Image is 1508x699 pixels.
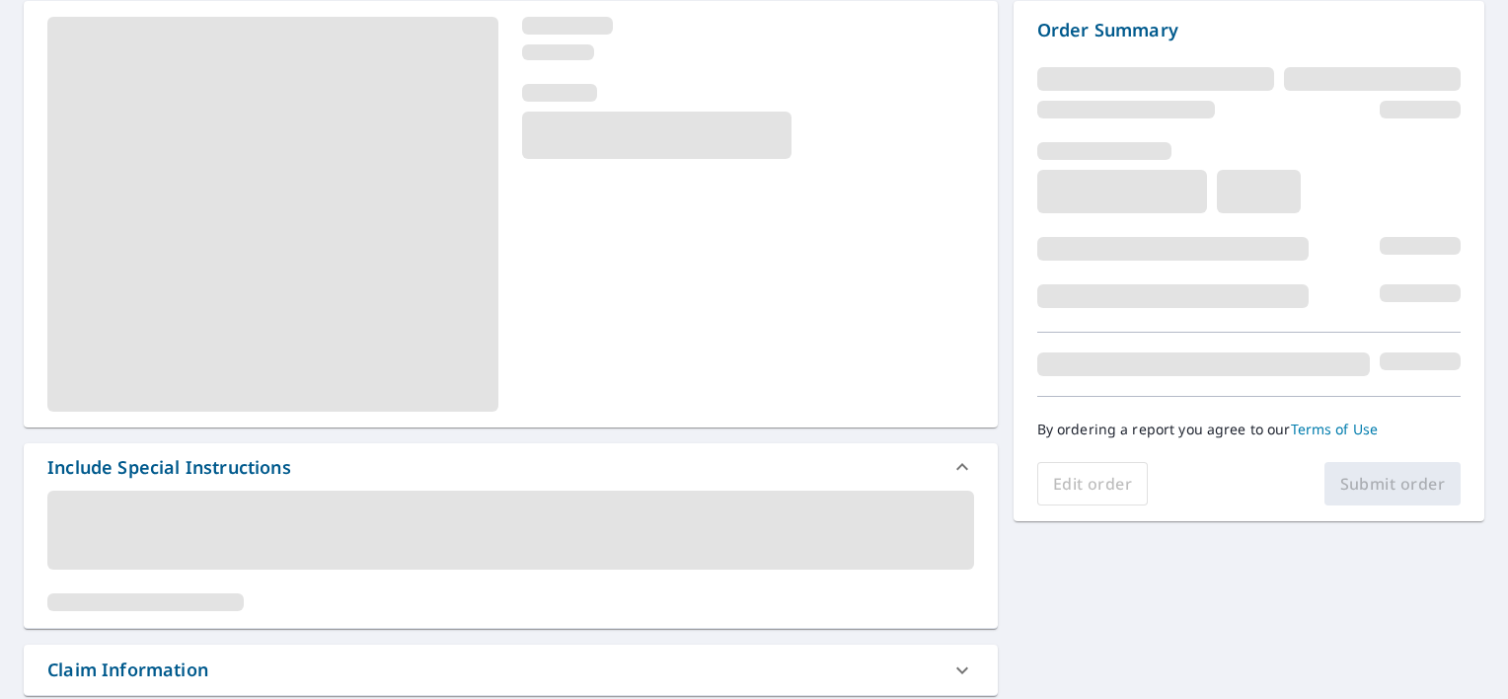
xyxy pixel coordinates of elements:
div: Include Special Instructions [24,443,998,491]
div: Claim Information [47,657,208,683]
a: Terms of Use [1291,420,1379,438]
p: By ordering a report you agree to our [1037,421,1461,438]
p: Order Summary [1037,17,1461,43]
div: Include Special Instructions [47,454,291,481]
div: Claim Information [24,645,998,695]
